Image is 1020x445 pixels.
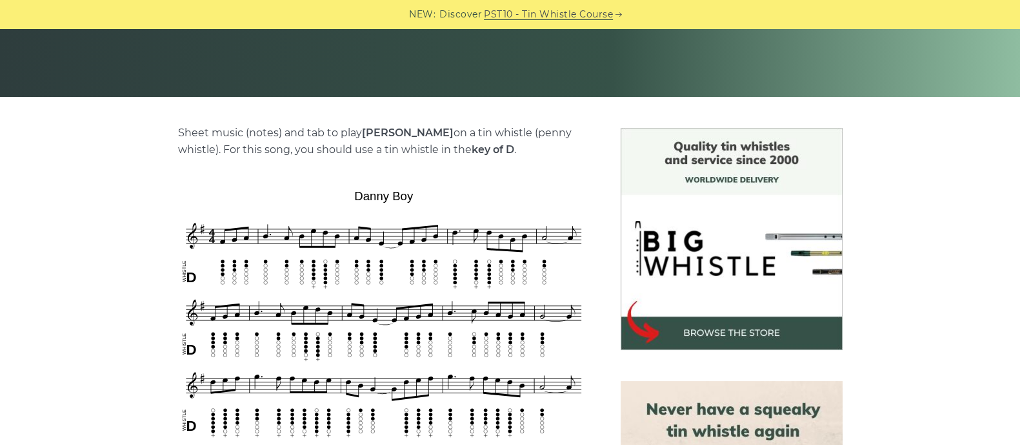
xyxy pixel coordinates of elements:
[178,125,590,158] p: Sheet music (notes) and tab to play on a tin whistle (penny whistle). For this song, you should u...
[484,7,613,22] a: PST10 - Tin Whistle Course
[362,127,454,139] strong: [PERSON_NAME]
[621,128,843,350] img: BigWhistle Tin Whistle Store
[409,7,435,22] span: NEW:
[472,143,514,156] strong: key of D
[439,7,482,22] span: Discover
